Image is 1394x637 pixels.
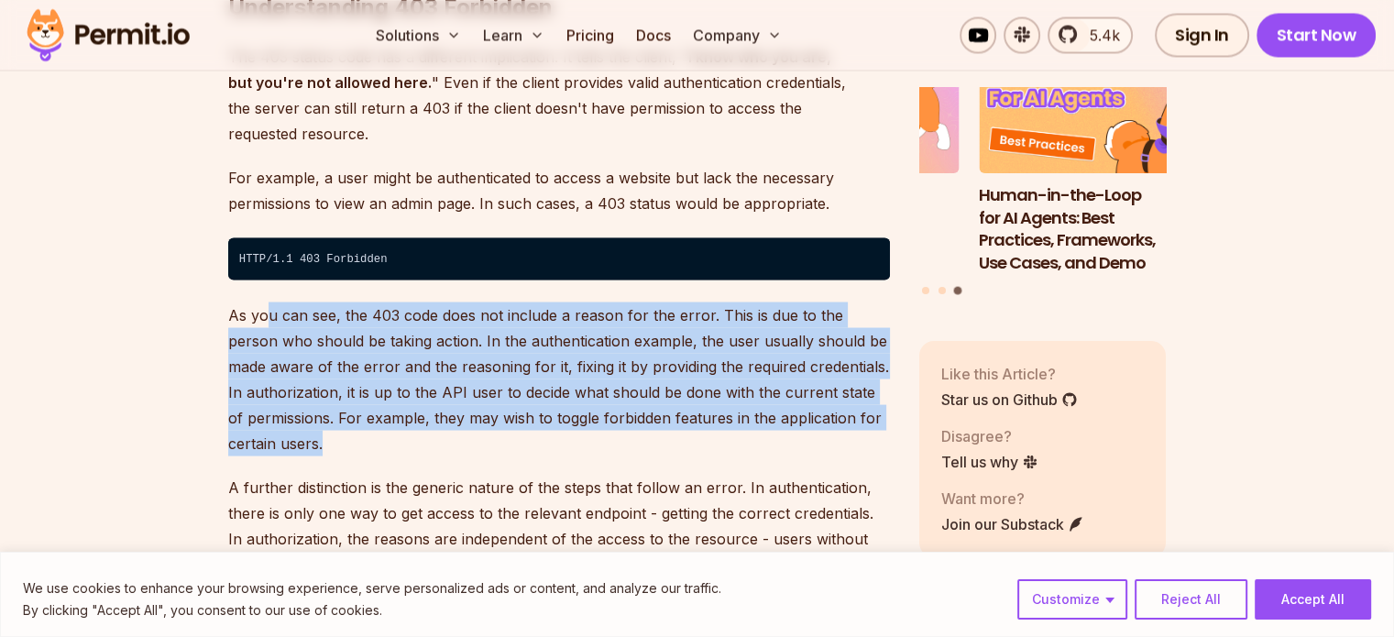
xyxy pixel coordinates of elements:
p: Disagree? [941,425,1038,447]
h3: Why JWTs Can’t Handle AI Agent Access [712,184,960,230]
code: HTTP/1.1 403 Forbidden [228,237,890,280]
p: By clicking "Accept All", you consent to our use of cookies. [23,599,721,621]
a: Star us on Github [941,389,1078,411]
img: Human-in-the-Loop for AI Agents: Best Practices, Frameworks, Use Cases, and Demo [979,35,1226,174]
a: Sign In [1155,13,1249,57]
p: Like this Article? [941,363,1078,385]
div: Posts [919,35,1167,298]
button: Solutions [368,16,468,53]
li: 2 of 3 [712,35,960,276]
p: We use cookies to enhance your browsing experience, serve personalized ads or content, and analyz... [23,577,721,599]
li: 3 of 3 [979,35,1226,276]
a: 5.4k [1048,16,1133,53]
p: Want more? [941,488,1084,510]
h3: Human-in-the-Loop for AI Agents: Best Practices, Frameworks, Use Cases, and Demo [979,184,1226,275]
a: Start Now [1257,13,1377,57]
img: Permit logo [18,4,198,66]
a: Tell us why [941,451,1038,473]
button: Go to slide 3 [954,287,962,295]
span: 5.4k [1079,24,1120,46]
a: Human-in-the-Loop for AI Agents: Best Practices, Frameworks, Use Cases, and DemoHuman-in-the-Loop... [979,35,1226,276]
button: Go to slide 1 [922,287,929,294]
img: Why JWTs Can’t Handle AI Agent Access [712,35,960,174]
p: A further distinction is the generic nature of the steps that follow an error. In authentication,... [228,474,890,577]
p: For example, a user might be authenticated to access a website but lack the necessary permissions... [228,164,890,215]
button: Company [686,16,789,53]
a: Join our Substack [941,513,1084,535]
button: Accept All [1255,579,1371,620]
p: As you can see, the 403 code does not include a reason for the error. This is due to the person w... [228,302,890,456]
button: Customize [1017,579,1127,620]
a: Docs [629,16,678,53]
p: The 403 status code has a different implication. It tells the client, " " Even if the client prov... [228,43,890,146]
button: Go to slide 2 [938,287,946,294]
button: Learn [476,16,552,53]
a: Pricing [559,16,621,53]
button: Reject All [1135,579,1247,620]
